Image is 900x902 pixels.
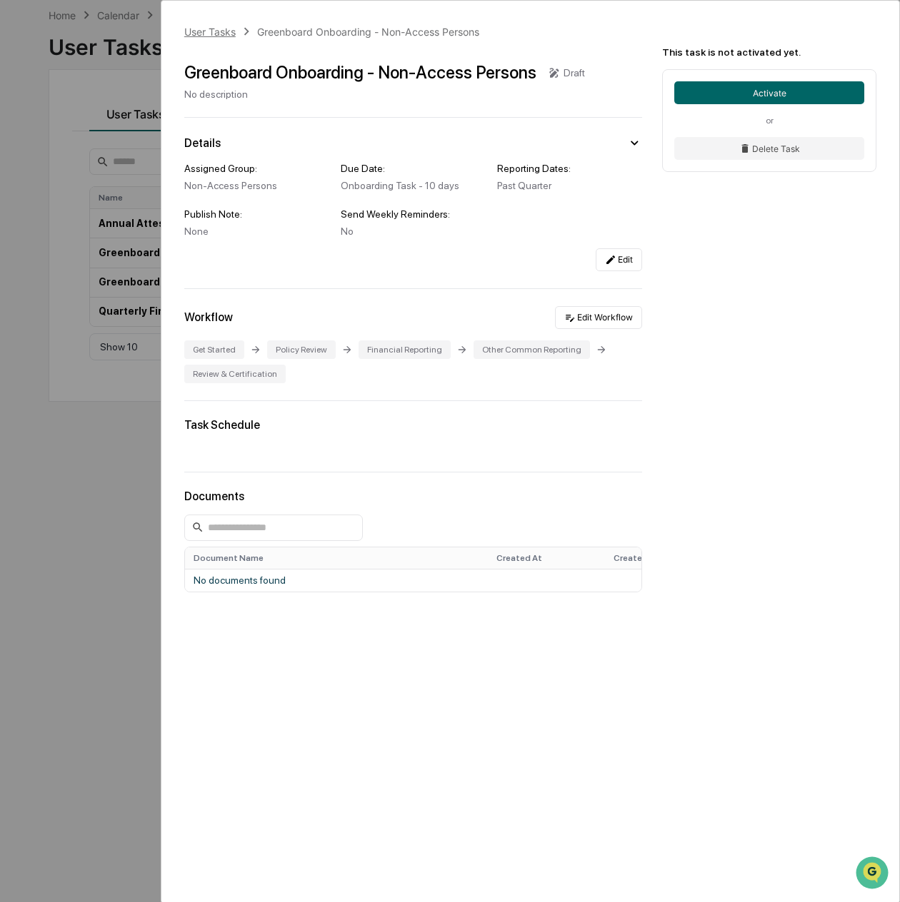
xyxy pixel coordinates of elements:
[267,340,336,359] div: Policy Review
[854,855,893,893] iframe: Open customer support
[184,88,585,100] div: No description
[14,208,26,219] div: 🔎
[9,173,98,199] a: 🖐️Preclearance
[341,208,486,220] div: Send Weekly Reminders:
[488,547,605,569] th: Created At
[674,137,864,160] button: Delete Task
[104,181,115,192] div: 🗄️
[185,569,729,592] td: No documents found
[184,136,221,150] div: Details
[14,29,260,52] p: How can we help?
[184,180,329,191] div: Non-Access Persons
[497,163,642,174] div: Reporting Dates:
[101,240,173,252] a: Powered byPylon
[184,225,329,237] div: None
[564,67,585,78] div: Draft
[674,116,864,126] div: or
[184,163,329,174] div: Assigned Group:
[341,163,486,174] div: Due Date:
[184,418,642,432] div: Task Schedule
[185,547,488,569] th: Document Name
[184,26,236,38] div: User Tasks
[555,306,642,329] button: Edit Workflow
[118,179,177,193] span: Attestations
[184,62,536,83] div: Greenboard Onboarding - Non-Access Persons
[184,365,286,383] div: Review & Certification
[341,180,486,191] div: Onboarding Task - 10 days
[14,108,40,134] img: 1746055101610-c473b297-6a78-478c-a979-82029cc54cd1
[184,340,244,359] div: Get Started
[184,490,642,503] div: Documents
[9,201,96,226] a: 🔎Data Lookup
[341,225,486,237] div: No
[359,340,451,359] div: Financial Reporting
[98,173,183,199] a: 🗄️Attestations
[674,81,864,104] button: Activate
[29,206,90,221] span: Data Lookup
[243,113,260,130] button: Start new chat
[142,241,173,252] span: Pylon
[184,208,329,220] div: Publish Note:
[29,179,92,193] span: Preclearance
[497,180,642,191] div: Past Quarter
[596,248,642,271] button: Edit
[662,46,876,58] div: This task is not activated yet.
[257,26,479,38] div: Greenboard Onboarding - Non-Access Persons
[49,108,234,123] div: Start new chat
[14,181,26,192] div: 🖐️
[49,123,181,134] div: We're available if you need us!
[605,547,729,569] th: Created By
[474,340,590,359] div: Other Common Reporting
[184,310,233,324] div: Workflow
